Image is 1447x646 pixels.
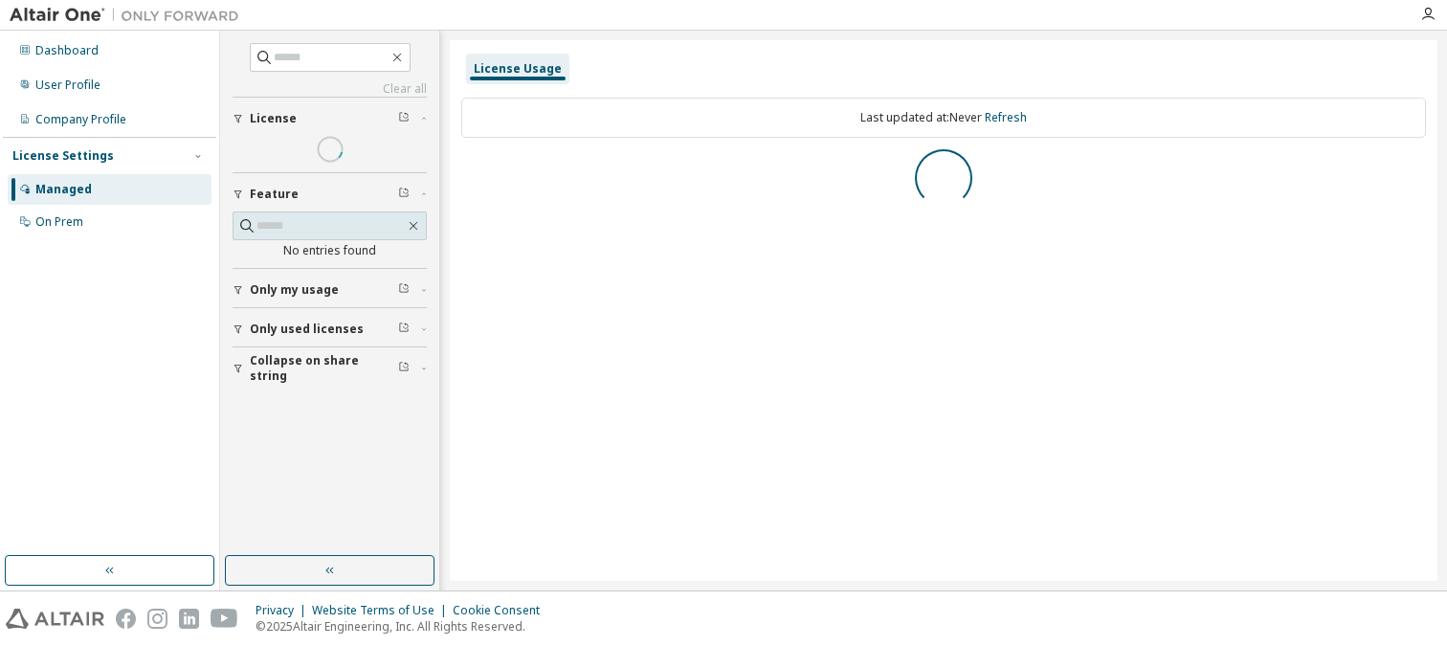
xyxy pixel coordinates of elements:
[233,347,427,390] button: Collapse on share string
[250,111,297,126] span: License
[211,609,238,629] img: youtube.svg
[12,148,114,164] div: License Settings
[35,214,83,230] div: On Prem
[35,112,126,127] div: Company Profile
[398,322,410,337] span: Clear filter
[35,78,100,93] div: User Profile
[312,603,453,618] div: Website Terms of Use
[398,111,410,126] span: Clear filter
[233,98,427,140] button: License
[250,187,299,202] span: Feature
[250,282,339,298] span: Only my usage
[116,609,136,629] img: facebook.svg
[461,98,1426,138] div: Last updated at: Never
[233,269,427,311] button: Only my usage
[35,182,92,197] div: Managed
[233,173,427,215] button: Feature
[398,282,410,298] span: Clear filter
[35,43,99,58] div: Dashboard
[10,6,249,25] img: Altair One
[474,61,562,77] div: License Usage
[250,322,364,337] span: Only used licenses
[256,618,551,635] p: © 2025 Altair Engineering, Inc. All Rights Reserved.
[985,109,1027,125] a: Refresh
[398,187,410,202] span: Clear filter
[233,81,427,97] a: Clear all
[6,609,104,629] img: altair_logo.svg
[179,609,199,629] img: linkedin.svg
[256,603,312,618] div: Privacy
[233,308,427,350] button: Only used licenses
[147,609,167,629] img: instagram.svg
[398,361,410,376] span: Clear filter
[453,603,551,618] div: Cookie Consent
[233,243,427,258] div: No entries found
[250,353,398,384] span: Collapse on share string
